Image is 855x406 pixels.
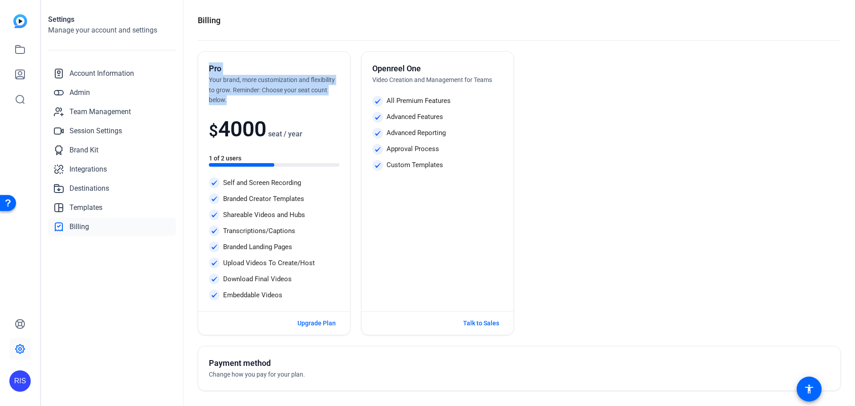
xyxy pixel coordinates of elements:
span: Talk to Sales [463,319,499,328]
h5: Openreel One [372,62,503,75]
div: RIS [9,370,31,392]
span: 4000 [218,116,266,142]
h1: Settings [48,14,176,25]
p: Download Final Videos [223,274,292,284]
span: Admin [69,87,90,98]
h5: Payment method [209,357,519,369]
a: Integrations [48,160,176,178]
a: Templates [48,199,176,217]
h5: Pro [209,62,339,75]
span: Team Management [69,107,131,117]
span: Integrations [69,164,107,175]
span: seat / year [268,130,302,138]
span: Upgrade Plan [297,319,336,328]
p: Advanced Reporting [387,128,446,138]
h2: Manage your account and settings [48,25,176,36]
a: Team Management [48,103,176,121]
span: Brand Kit [69,145,98,156]
p: Advanced Features [387,112,443,122]
p: Custom Templates [387,160,443,170]
p: Branded Landing Pages [223,242,292,252]
span: 1 of 2 users [209,155,241,162]
span: Session Settings [69,126,122,136]
p: Branded Creator Templates [223,194,304,204]
a: Destinations [48,180,176,197]
a: Billing [48,218,176,236]
img: blue-gradient.svg [13,14,27,28]
p: Self and Screen Recording [223,178,301,188]
p: Approval Process [387,144,439,154]
p: All Premium Features [387,96,451,106]
span: Billing [69,221,89,232]
button: Upgrade Plan [294,315,339,331]
span: Change how you pay for your plan. [209,371,305,378]
a: Account Information [48,65,176,82]
h1: Billing [198,14,220,27]
a: Brand Kit [48,141,176,159]
span: Destinations [69,183,109,194]
button: Talk to Sales [460,315,503,331]
p: Embeddable Videos [223,290,282,300]
span: $ [209,122,218,140]
span: Video Creation and Management for Teams [372,76,492,83]
mat-icon: accessibility [804,384,814,394]
a: Admin [48,84,176,102]
span: Templates [69,202,102,213]
p: Transcriptions/Captions [223,226,295,236]
p: Upload Videos To Create/Host [223,258,315,268]
span: Your brand, more customization and flexibility to grow. Reminder: Choose your seat count below. [209,76,335,103]
span: Account Information [69,68,134,79]
p: Shareable Videos and Hubs [223,210,305,220]
a: Session Settings [48,122,176,140]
